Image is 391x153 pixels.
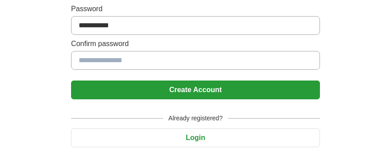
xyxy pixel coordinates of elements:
span: Already registered? [163,114,228,123]
button: Login [71,128,320,147]
button: Create Account [71,81,320,99]
label: Confirm password [71,38,320,49]
a: Login [71,134,320,141]
label: Password [71,4,320,14]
